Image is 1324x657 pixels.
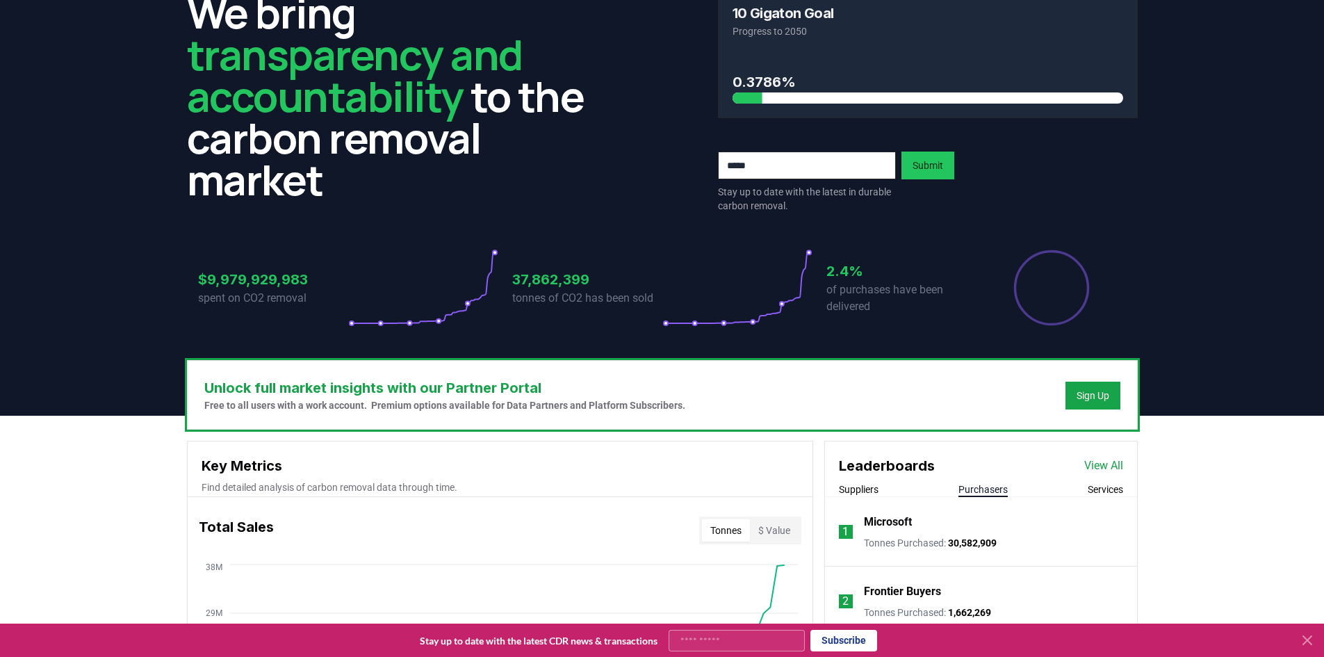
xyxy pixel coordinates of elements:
[512,269,662,290] h3: 37,862,399
[1065,382,1120,409] button: Sign Up
[842,524,849,540] p: 1
[1084,457,1123,474] a: View All
[839,482,878,496] button: Suppliers
[864,583,941,600] a: Frontier Buyers
[826,282,976,315] p: of purchases have been delivered
[702,519,750,542] button: Tonnes
[202,455,799,476] h3: Key Metrics
[199,517,274,544] h3: Total Sales
[733,24,1123,38] p: Progress to 2050
[948,537,997,549] span: 30,582,909
[206,562,222,572] tspan: 38M
[864,514,912,530] a: Microsoft
[864,536,997,550] p: Tonnes Purchased :
[198,290,348,307] p: spent on CO2 removal
[198,269,348,290] h3: $9,979,929,983
[958,482,1008,496] button: Purchasers
[733,6,834,20] h3: 10 Gigaton Goal
[733,72,1123,92] h3: 0.3786%
[204,378,685,398] h3: Unlock full market insights with our Partner Portal
[864,606,991,619] p: Tonnes Purchased :
[206,608,222,618] tspan: 29M
[901,152,954,179] button: Submit
[1013,249,1090,327] div: Percentage of sales delivered
[948,607,991,618] span: 1,662,269
[187,26,523,124] span: transparency and accountability
[204,398,685,412] p: Free to all users with a work account. Premium options available for Data Partners and Platform S...
[718,185,896,213] p: Stay up to date with the latest in durable carbon removal.
[202,480,799,494] p: Find detailed analysis of carbon removal data through time.
[512,290,662,307] p: tonnes of CO2 has been sold
[1077,389,1109,403] a: Sign Up
[839,455,935,476] h3: Leaderboards
[842,593,849,610] p: 2
[826,261,976,282] h3: 2.4%
[750,519,799,542] button: $ Value
[1088,482,1123,496] button: Services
